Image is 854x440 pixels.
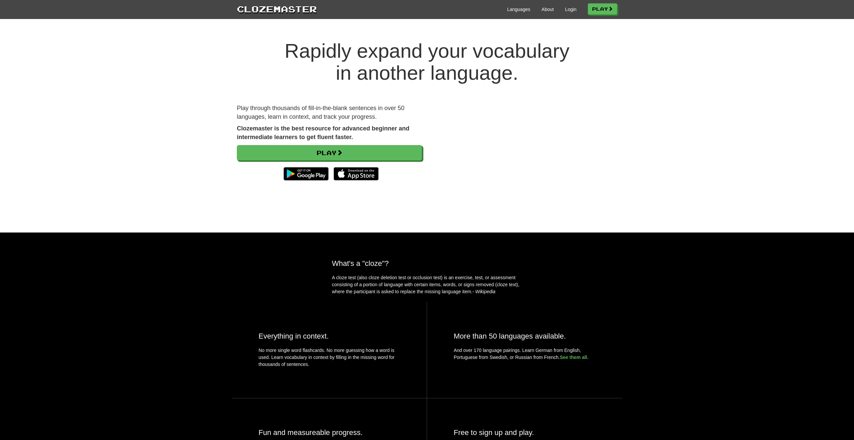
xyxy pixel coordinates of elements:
[454,347,595,361] p: And over 170 language pairings. Learn German from English, Portuguese from Swedish, or Russian fr...
[560,355,588,360] a: See them all.
[237,125,409,140] strong: Clozemaster is the best resource for advanced beginner and intermediate learners to get fluent fa...
[507,6,530,13] a: Languages
[332,274,522,295] p: A cloze test (also cloze deletion test or occlusion test) is an exercise, test, or assessment con...
[259,347,400,371] p: No more single word flashcards. No more guessing how a word is used. Learn vocabulary in context ...
[454,332,595,340] h2: More than 50 languages available.
[237,104,422,121] p: Play through thousands of fill-in-the-blank sentences in over 50 languages, learn in context, and...
[565,6,576,13] a: Login
[280,164,332,184] img: Get it on Google Play
[259,332,400,340] h2: Everything in context.
[454,428,595,437] h2: Free to sign up and play.
[237,3,317,15] a: Clozemaster
[237,145,422,160] a: Play
[588,3,617,15] a: Play
[541,6,554,13] a: About
[259,428,400,437] h2: Fun and measureable progress.
[334,167,379,180] img: Download_on_the_App_Store_Badge_US-UK_135x40-25178aeef6eb6b83b96f5f2d004eda3bffbb37122de64afbaef7...
[472,289,495,294] em: - Wikipedia
[332,259,522,268] h2: What's a "cloze"?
